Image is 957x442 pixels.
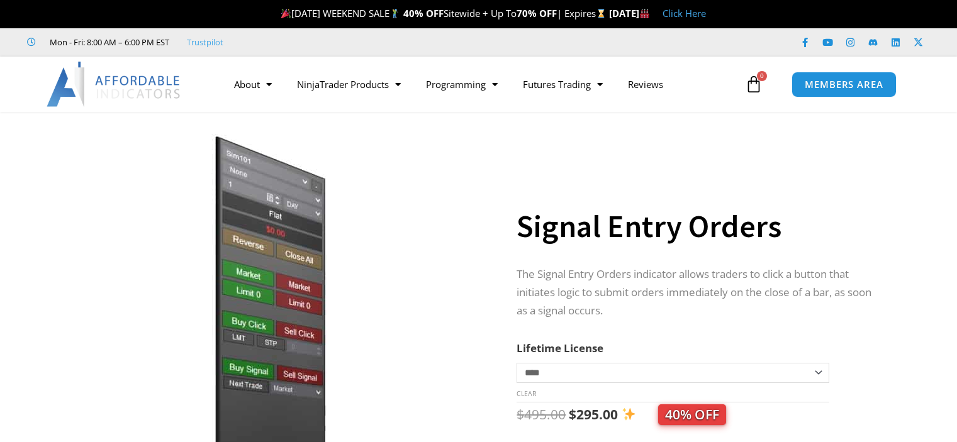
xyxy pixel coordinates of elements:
a: Clear options [517,389,536,398]
img: ✨ [622,407,635,421]
span: Mon - Fri: 8:00 AM – 6:00 PM EST [47,35,169,50]
span: MEMBERS AREA [805,80,883,89]
h1: Signal Entry Orders [517,204,884,248]
img: 🏭 [640,9,649,18]
a: Futures Trading [510,70,615,99]
a: About [221,70,284,99]
a: Click Here [663,7,706,19]
label: Lifetime License [517,341,603,355]
img: LogoAI | Affordable Indicators – NinjaTrader [47,62,182,107]
span: $ [569,406,576,423]
strong: 70% OFF [517,7,557,19]
p: The Signal Entry Orders indicator allows traders to click a button that initiates logic to submit... [517,265,884,320]
a: Trustpilot [187,35,223,50]
a: Reviews [615,70,676,99]
a: NinjaTrader Products [284,70,413,99]
strong: [DATE] [609,7,650,19]
a: Programming [413,70,510,99]
span: [DATE] WEEKEND SALE Sitewide + Up To | Expires [278,7,608,19]
span: $ [517,406,524,423]
span: 0 [757,71,767,81]
bdi: 495.00 [517,406,566,423]
img: ⌛ [596,9,606,18]
nav: Menu [221,70,742,99]
strong: 40% OFF [403,7,444,19]
bdi: 295.00 [569,406,618,423]
a: MEMBERS AREA [792,72,897,97]
span: 40% OFF [658,404,726,425]
img: 🏌️‍♂️ [390,9,400,18]
img: 🎉 [281,9,291,18]
a: 0 [726,66,781,102]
